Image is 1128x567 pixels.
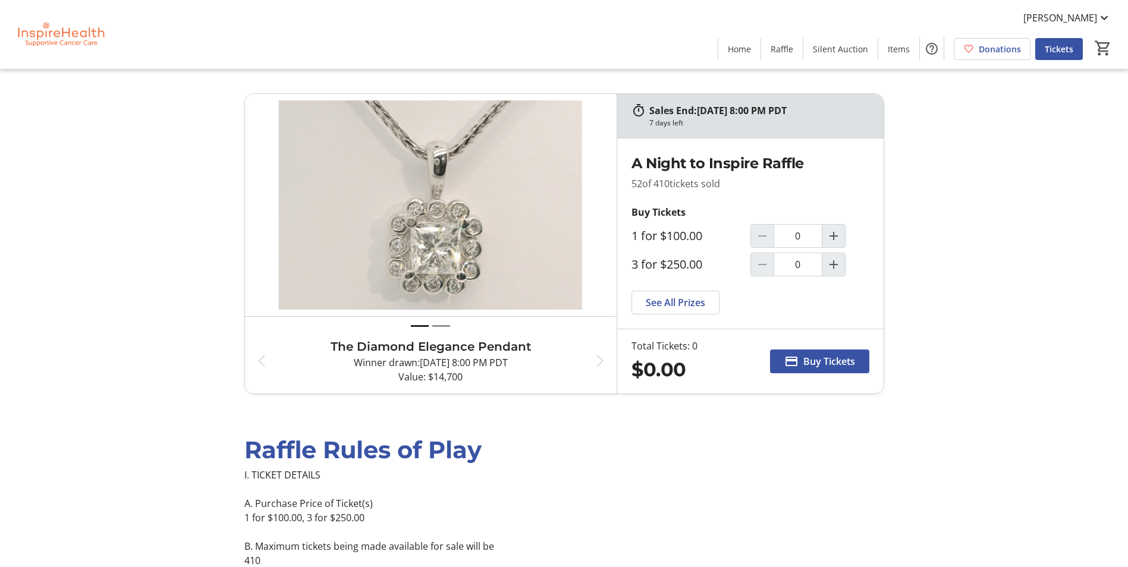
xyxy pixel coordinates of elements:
[278,355,584,370] p: Winner drawn:
[244,496,884,511] p: A. Purchase Price of Ticket(s)
[244,539,884,553] p: B. Maximum tickets being made available for sale will be
[631,339,697,353] div: Total Tickets: 0
[631,257,702,272] label: 3 for $250.00
[803,38,878,60] a: Silent Auction
[244,432,884,468] div: Raffle Rules of Play
[1045,43,1073,55] span: Tickets
[813,43,868,55] span: Silent Auction
[432,319,450,333] button: Draw 2
[631,355,697,384] div: $0.00
[244,468,884,482] p: I. TICKET DETAILS
[278,370,584,384] p: Value: $14,700
[770,349,869,373] button: Buy Tickets
[642,177,670,190] span: of 410
[1023,11,1097,25] span: [PERSON_NAME]
[803,354,855,368] span: Buy Tickets
[771,43,793,55] span: Raffle
[646,295,705,310] span: See All Prizes
[878,38,919,60] a: Items
[631,291,719,314] a: See All Prizes
[420,356,508,369] span: [DATE] 8:00 PM PDT
[822,253,845,276] button: Increment by one
[979,43,1021,55] span: Donations
[718,38,761,60] a: Home
[728,43,751,55] span: Home
[697,104,787,117] span: [DATE] 8:00 PM PDT
[1014,8,1121,27] button: [PERSON_NAME]
[411,319,429,333] button: Draw 1
[1092,37,1114,59] button: Cart
[245,94,617,316] img: The Diamond Elegance Pendant
[631,206,686,219] strong: Buy Tickets
[244,511,884,525] p: 1 for $100.00, 3 for $250.00
[761,38,803,60] a: Raffle
[631,153,869,174] h2: A Night to Inspire Raffle
[888,43,910,55] span: Items
[920,37,944,61] button: Help
[649,104,697,117] span: Sales End:
[631,177,869,191] p: 52 tickets sold
[7,5,113,64] img: InspireHealth Supportive Cancer Care's Logo
[954,38,1030,60] a: Donations
[631,229,702,243] label: 1 for $100.00
[649,118,683,128] div: 7 days left
[278,338,584,355] h3: The Diamond Elegance Pendant
[822,225,845,247] button: Increment by one
[1035,38,1083,60] a: Tickets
